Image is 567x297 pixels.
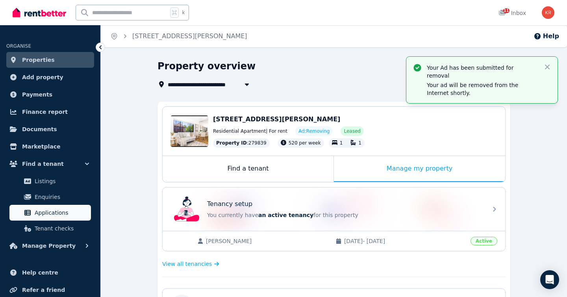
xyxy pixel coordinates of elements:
[6,265,94,280] a: Help centre
[174,197,199,222] img: Tenancy setup
[22,285,65,295] span: Refer a friend
[9,221,91,236] a: Tenant checks
[498,9,526,17] div: Inbox
[163,187,505,231] a: Tenancy setupTenancy setupYou currently havean active tenancyfor this property
[207,211,483,219] p: You currently have for this property
[542,6,554,19] img: Karina Reyes
[427,81,537,97] p: Your ad will be removed from the Internet shortly.
[207,199,252,209] p: Tenancy setup
[334,156,505,182] div: Manage my property
[6,87,94,102] a: Payments
[35,224,88,233] span: Tenant checks
[101,25,257,47] nav: Breadcrumb
[6,156,94,172] button: Find a tenant
[162,260,219,268] a: View all tenancies
[157,60,256,72] h1: Property overview
[216,140,247,146] span: Property ID
[540,270,559,289] div: Open Intercom Messenger
[6,69,94,85] a: Add property
[22,268,58,277] span: Help centre
[427,64,537,80] p: Your Ad has been submitted for removal
[22,241,76,251] span: Manage Property
[534,32,559,41] button: Help
[471,237,497,245] span: Active
[213,138,270,148] div: : 279839
[13,7,66,19] img: RentBetter
[9,205,91,221] a: Applications
[22,55,55,65] span: Properties
[503,8,510,13] span: 11
[163,156,334,182] div: Find a tenant
[162,260,212,268] span: View all tenancies
[132,32,247,40] a: [STREET_ADDRESS][PERSON_NAME]
[6,104,94,120] a: Finance report
[9,189,91,205] a: Enquiries
[35,176,88,186] span: Listings
[22,90,52,99] span: Payments
[298,128,330,134] span: Ad: Removing
[6,238,94,254] button: Manage Property
[182,9,185,16] span: k
[340,140,343,146] span: 1
[35,192,88,202] span: Enquiries
[6,43,31,49] span: ORGANISE
[22,124,57,134] span: Documents
[213,115,340,123] span: [STREET_ADDRESS][PERSON_NAME]
[35,208,88,217] span: Applications
[358,140,361,146] span: 1
[22,142,60,151] span: Marketplace
[22,159,64,169] span: Find a tenant
[6,121,94,137] a: Documents
[344,128,360,134] span: Leased
[22,107,68,117] span: Finance report
[258,212,313,218] span: an active tenancy
[9,173,91,189] a: Listings
[6,52,94,68] a: Properties
[6,139,94,154] a: Marketplace
[213,128,287,134] span: Residential Apartment | For rent
[206,237,328,245] span: [PERSON_NAME]
[344,237,466,245] span: [DATE] - [DATE]
[22,72,63,82] span: Add property
[289,140,321,146] span: 520 per week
